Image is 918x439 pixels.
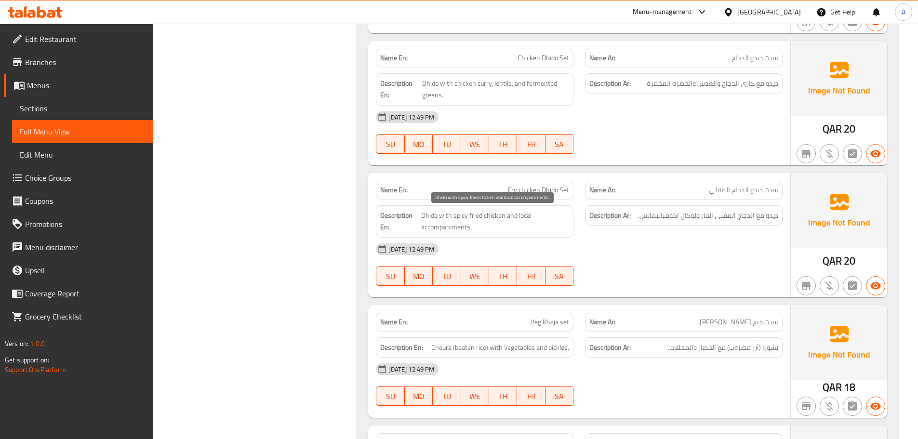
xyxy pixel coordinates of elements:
strong: Description En: [380,342,423,354]
span: Coupons [25,195,146,207]
button: Not has choices [843,276,862,295]
span: Grocery Checklist [25,311,146,322]
span: Sections [20,103,146,114]
span: FR [521,269,541,283]
span: TU [437,269,457,283]
span: 1.0.0 [30,337,45,350]
span: Upsell [25,265,146,276]
a: Upsell [4,259,153,282]
strong: Name Ar: [589,53,615,63]
a: Choice Groups [4,166,153,189]
button: MO [405,266,433,286]
span: 20 [844,120,855,138]
span: Menus [27,80,146,91]
strong: Name Ar: [589,317,615,327]
strong: Description En: [380,210,419,233]
span: TH [493,389,513,403]
span: [DATE] 12:49 PM [385,113,438,122]
button: SU [376,386,404,406]
span: FR [521,389,541,403]
a: Coverage Report [4,282,153,305]
span: TH [493,269,513,283]
span: Edit Menu [20,149,146,160]
span: Dhido with spicy fried chicken and local accompaniments. [421,210,569,233]
button: Not has choices [843,397,862,416]
span: WE [465,269,485,283]
span: QAR [823,120,842,138]
div: [GEOGRAPHIC_DATA] [737,7,801,17]
button: MO [405,386,433,406]
span: A [902,7,905,17]
span: WE [465,389,485,403]
button: TU [433,386,461,406]
span: Coverage Report [25,288,146,299]
a: Menu disclaimer [4,236,153,259]
strong: Name En: [380,185,408,195]
span: تشورا (أرز مضروب) مع الخضار والمخللات. [668,342,778,354]
span: Veg Khaja set [531,317,569,327]
strong: Description En: [380,78,420,101]
img: Ae5nvW7+0k+MAAAAAElFTkSuQmCC [791,41,887,116]
button: FR [517,386,545,406]
span: سيت ديدو الدجاج [732,53,778,63]
img: Ae5nvW7+0k+MAAAAAElFTkSuQmCC [791,173,887,248]
button: TU [433,266,461,286]
span: QAR [823,378,842,397]
a: Support.OpsPlatform [5,363,66,376]
span: 20 [844,252,855,270]
button: Purchased item [820,397,839,416]
button: SA [545,134,573,154]
span: Chicken Dhido Set [518,53,569,63]
a: Coupons [4,189,153,213]
span: Get support on: [5,354,49,366]
button: SA [545,386,573,406]
span: SU [380,137,400,151]
a: Grocery Checklist [4,305,153,328]
span: Edit Restaurant [25,33,146,45]
span: MO [409,137,429,151]
span: Choice Groups [25,172,146,184]
span: Dhido with chicken curry, lentils, and fermented greens. [422,78,569,101]
strong: Description Ar: [589,78,631,90]
span: Full Menu View [20,126,146,137]
span: 18 [844,378,855,397]
strong: Name En: [380,53,408,63]
strong: Name En: [380,317,408,327]
span: SA [549,137,570,151]
span: سيت فيج [PERSON_NAME] [700,317,778,327]
span: SA [549,269,570,283]
span: [DATE] 12:49 PM [385,245,438,254]
button: Purchased item [820,144,839,163]
button: Not has choices [843,144,862,163]
a: Edit Menu [12,143,153,166]
img: Ae5nvW7+0k+MAAAAAElFTkSuQmCC [791,305,887,380]
button: FR [517,266,545,286]
button: SU [376,134,404,154]
button: Not branch specific item [797,276,816,295]
strong: Description Ar: [589,342,631,354]
span: QAR [823,252,842,270]
span: Version: [5,337,28,350]
button: WE [461,386,489,406]
span: Promotions [25,218,146,230]
button: Not branch specific item [797,144,816,163]
button: WE [461,134,489,154]
span: Cheura (beaten rice) with vegetables and pickles. [431,342,569,354]
span: Menu disclaimer [25,241,146,253]
span: ديدو مع كاري الدجاج والعدس والخضره المخمرة. [645,78,778,90]
span: TU [437,137,457,151]
strong: Name Ar: [589,185,615,195]
span: SU [380,389,400,403]
span: SU [380,269,400,283]
span: MO [409,269,429,283]
span: TU [437,389,457,403]
a: Menus [4,74,153,97]
a: Full Menu View [12,120,153,143]
button: Available [866,276,885,295]
span: [DATE] 12:49 PM [385,365,438,374]
button: TU [433,134,461,154]
button: TH [489,386,517,406]
button: SU [376,266,404,286]
button: Available [866,397,885,416]
a: Branches [4,51,153,74]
